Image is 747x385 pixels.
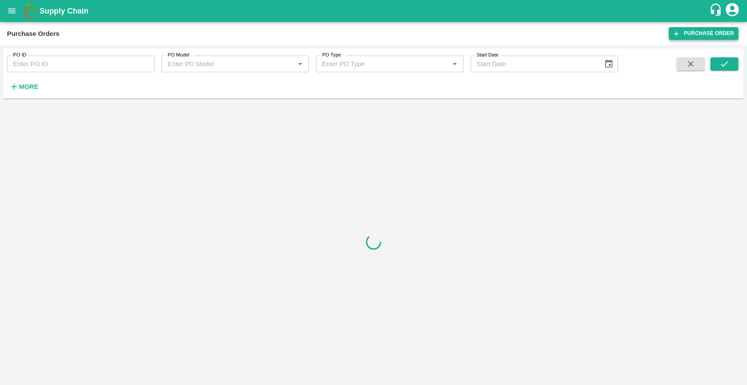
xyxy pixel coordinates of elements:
[322,52,341,59] label: PO Type
[295,58,306,70] button: Open
[669,27,738,40] a: Purchase Order
[39,7,88,15] b: Supply Chain
[319,58,446,70] input: Enter PO Type
[709,3,724,19] div: customer-support
[22,2,39,20] img: logo
[39,5,709,17] a: Supply Chain
[19,83,39,90] strong: More
[168,52,189,59] label: PO Model
[600,56,617,72] button: Choose date
[7,79,41,94] button: More
[470,56,597,72] input: Start Date
[7,56,154,72] input: Enter PO ID
[724,2,740,20] div: account of current user
[477,52,498,59] label: Start Date
[164,58,292,70] input: Enter PO Model
[7,28,60,39] div: Purchase Orders
[2,1,22,21] button: open drawer
[449,58,460,70] button: Open
[13,52,26,59] label: PO ID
